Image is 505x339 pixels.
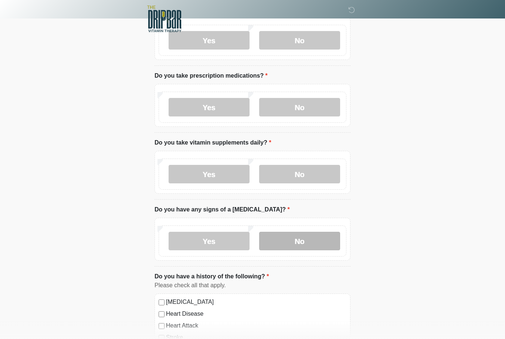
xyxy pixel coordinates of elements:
[166,298,346,306] label: [MEDICAL_DATA]
[259,31,340,50] label: No
[147,6,182,32] img: The DRIPBaR - Lubbock Logo
[169,232,250,250] label: Yes
[166,309,346,318] label: Heart Disease
[159,323,165,329] input: Heart Attack
[169,31,250,50] label: Yes
[259,165,340,183] label: No
[166,321,346,330] label: Heart Attack
[259,232,340,250] label: No
[169,165,250,183] label: Yes
[155,272,269,281] label: Do you have a history of the following?
[155,205,290,214] label: Do you have any signs of a [MEDICAL_DATA]?
[159,311,165,317] input: Heart Disease
[259,98,340,116] label: No
[159,299,165,305] input: [MEDICAL_DATA]
[169,98,250,116] label: Yes
[155,138,271,147] label: Do you take vitamin supplements daily?
[155,281,350,290] div: Please check all that apply.
[155,71,268,80] label: Do you take prescription medications?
